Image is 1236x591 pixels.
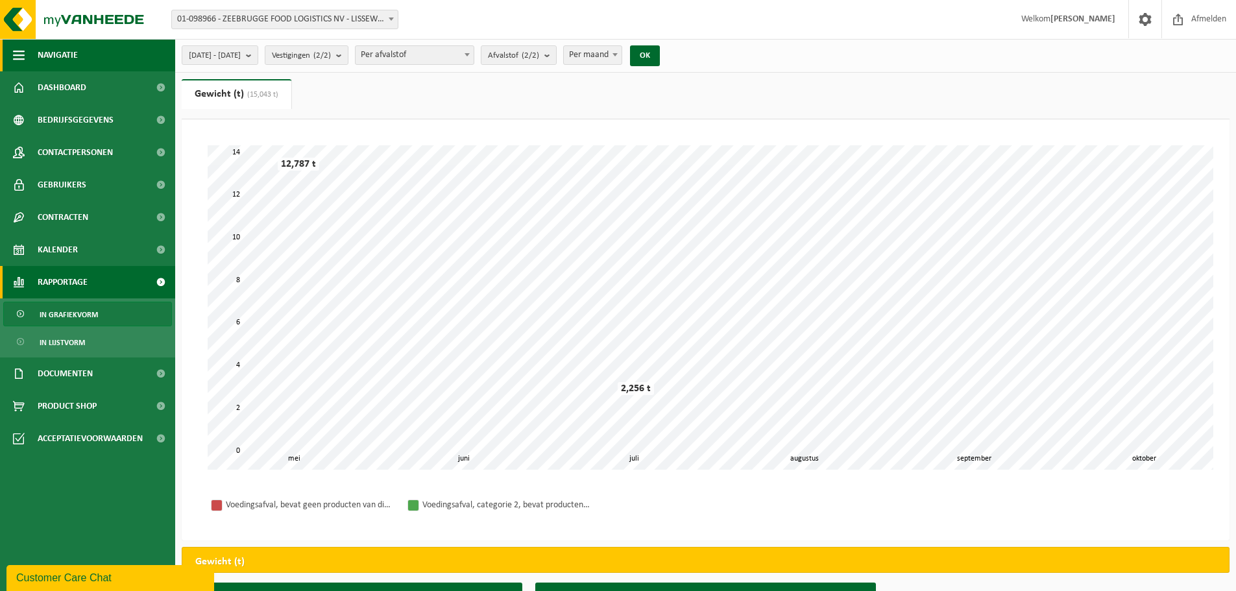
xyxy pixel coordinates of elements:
[313,51,331,60] count: (2/2)
[265,45,348,65] button: Vestigingen(2/2)
[171,10,398,29] span: 01-098966 - ZEEBRUGGE FOOD LOGISTICS NV - LISSEWEGE
[355,45,474,65] span: Per afvalstof
[6,562,217,591] iframe: chat widget
[38,169,86,201] span: Gebruikers
[522,51,539,60] count: (2/2)
[618,382,654,395] div: 2,256 t
[38,390,97,422] span: Product Shop
[226,497,394,513] div: Voedingsafval, bevat geen producten van dierlijke oorsprong, kunststof verpakking
[38,39,78,71] span: Navigatie
[564,46,622,64] span: Per maand
[278,158,319,171] div: 12,787 t
[182,79,291,109] a: Gewicht (t)
[38,422,143,455] span: Acceptatievoorwaarden
[38,266,88,298] span: Rapportage
[422,497,591,513] div: Voedingsafval, categorie 2, bevat producten van dierlijke oorsprong, gemengde verpakking
[481,45,557,65] button: Afvalstof(2/2)
[356,46,474,64] span: Per afvalstof
[172,10,398,29] span: 01-098966 - ZEEBRUGGE FOOD LOGISTICS NV - LISSEWEGE
[38,201,88,234] span: Contracten
[40,302,98,327] span: In grafiekvorm
[1050,14,1115,24] strong: [PERSON_NAME]
[38,234,78,266] span: Kalender
[3,330,172,354] a: In lijstvorm
[488,46,539,66] span: Afvalstof
[38,136,113,169] span: Contactpersonen
[189,46,241,66] span: [DATE] - [DATE]
[40,330,85,355] span: In lijstvorm
[630,45,660,66] button: OK
[38,104,114,136] span: Bedrijfsgegevens
[3,302,172,326] a: In grafiekvorm
[244,91,278,99] span: (15,043 t)
[182,45,258,65] button: [DATE] - [DATE]
[38,357,93,390] span: Documenten
[38,71,86,104] span: Dashboard
[182,548,258,576] h2: Gewicht (t)
[563,45,622,65] span: Per maand
[272,46,331,66] span: Vestigingen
